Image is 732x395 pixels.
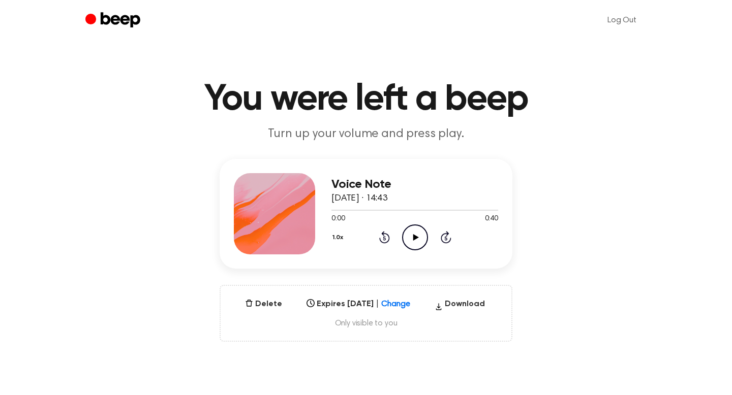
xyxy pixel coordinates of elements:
a: Beep [85,11,143,30]
a: Log Out [597,8,647,32]
p: Turn up your volume and press play. [171,126,561,143]
h1: You were left a beep [106,81,626,118]
button: 1.0x [331,229,347,246]
span: [DATE] · 14:43 [331,194,387,203]
span: 0:40 [485,214,498,224]
h3: Voice Note [331,178,498,191]
span: Only visible to you [233,318,499,328]
button: Delete [241,298,286,310]
span: 0:00 [331,214,345,224]
button: Download [431,298,489,314]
